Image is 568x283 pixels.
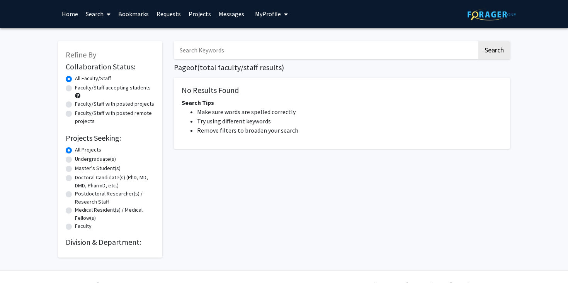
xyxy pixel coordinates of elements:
a: Search [82,0,114,27]
a: Home [58,0,82,27]
input: Search Keywords [174,41,477,59]
nav: Page navigation [174,157,510,174]
label: All Faculty/Staff [75,74,111,83]
a: Messages [215,0,248,27]
h2: Division & Department: [66,238,155,247]
span: Refine By [66,50,96,59]
label: Undergraduate(s) [75,155,116,163]
label: Faculty/Staff with posted projects [75,100,154,108]
a: Projects [185,0,215,27]
label: All Projects [75,146,101,154]
label: Faculty [75,222,92,230]
span: My Profile [255,10,281,18]
label: Medical Resident(s) / Medical Fellow(s) [75,206,155,222]
label: Faculty/Staff accepting students [75,84,151,92]
img: ForagerOne Logo [468,8,516,20]
button: Search [478,41,510,59]
label: Faculty/Staff with posted remote projects [75,109,155,125]
li: Make sure words are spelled correctly [197,107,502,116]
label: Postdoctoral Researcher(s) / Research Staff [75,190,155,206]
label: Doctoral Candidate(s) (PhD, MD, DMD, PharmD, etc.) [75,174,155,190]
h5: No Results Found [182,86,502,95]
span: Search Tips [182,99,214,106]
a: Requests [153,0,185,27]
a: Bookmarks [114,0,153,27]
h1: Page of ( total faculty/staff results) [174,63,510,72]
li: Try using different keywords [197,116,502,126]
label: Master's Student(s) [75,164,121,172]
h2: Projects Seeking: [66,133,155,143]
h2: Collaboration Status: [66,62,155,71]
li: Remove filters to broaden your search [197,126,502,135]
